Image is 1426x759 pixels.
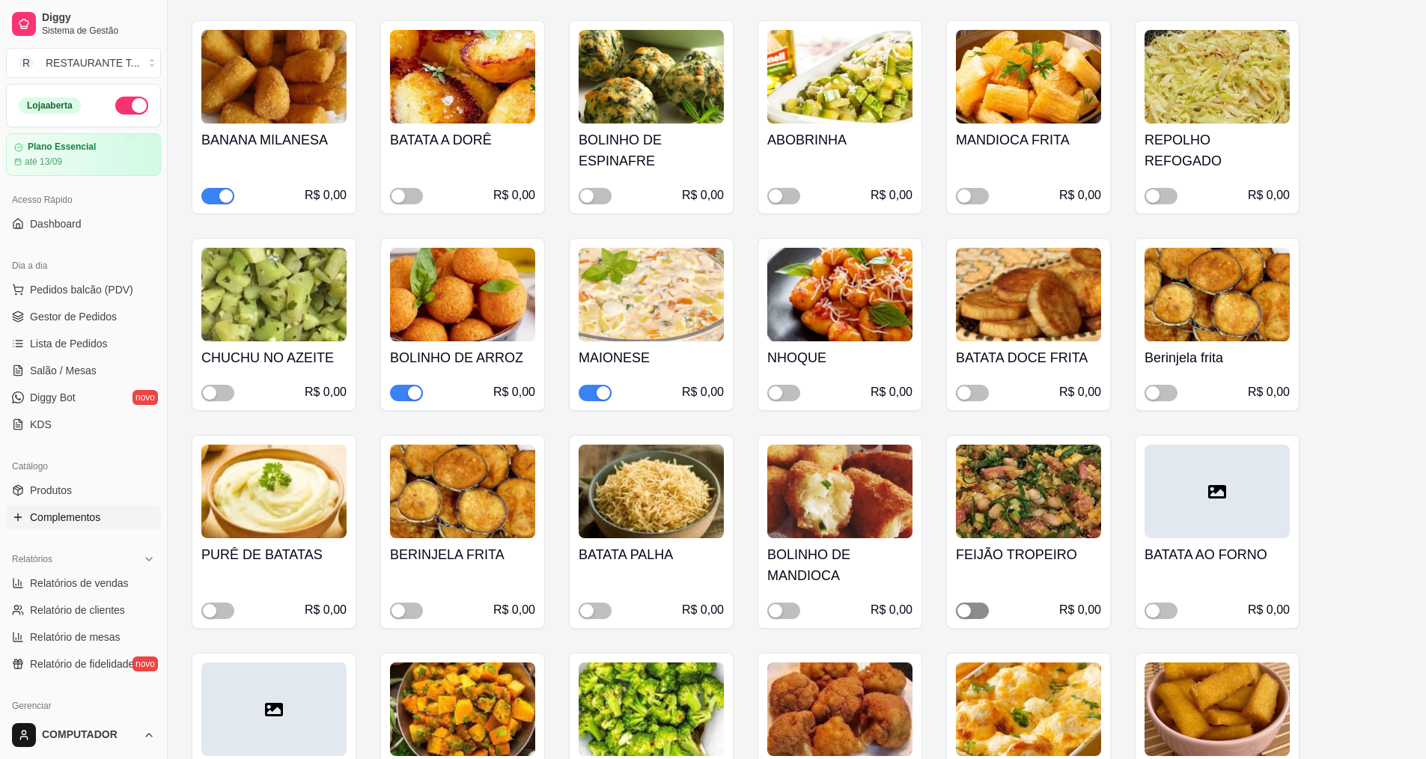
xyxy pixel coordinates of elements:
[6,652,161,676] a: Relatório de fidelidadenovo
[390,544,535,565] h4: BERINJELA FRITA
[579,662,724,756] img: product-image
[42,11,155,25] span: Diggy
[956,662,1101,756] img: product-image
[390,248,535,341] img: product-image
[767,30,912,124] img: product-image
[682,186,724,204] div: R$ 0,00
[956,248,1101,341] img: product-image
[28,141,96,153] article: Plano Essencial
[6,254,161,278] div: Dia a dia
[30,603,125,618] span: Relatório de clientes
[6,48,161,78] button: Select a team
[6,694,161,718] div: Gerenciar
[682,601,724,619] div: R$ 0,00
[30,282,133,297] span: Pedidos balcão (PDV)
[390,30,535,124] img: product-image
[6,478,161,502] a: Produtos
[6,133,161,176] a: Plano Essencialaté 13/09
[493,601,535,619] div: R$ 0,00
[390,445,535,538] img: product-image
[30,630,121,644] span: Relatório de mesas
[1145,347,1290,368] h4: Berinjela frita
[6,598,161,622] a: Relatório de clientes
[305,383,347,401] div: R$ 0,00
[871,601,912,619] div: R$ 0,00
[201,544,347,565] h4: PURÊ DE BATATAS
[6,188,161,212] div: Acesso Rápido
[6,454,161,478] div: Catálogo
[6,278,161,302] button: Pedidos balcão (PDV)
[201,248,347,341] img: product-image
[30,309,117,324] span: Gestor de Pedidos
[956,544,1101,565] h4: FEIJÃO TROPEIRO
[30,510,100,525] span: Complementos
[46,55,140,70] div: RESTAURANTE T ...
[115,97,148,115] button: Alterar Status
[6,571,161,595] a: Relatórios de vendas
[201,445,347,538] img: product-image
[201,30,347,124] img: product-image
[390,662,535,756] img: product-image
[1248,601,1290,619] div: R$ 0,00
[1145,544,1290,565] h4: BATATA AO FORNO
[12,553,52,565] span: Relatórios
[767,445,912,538] img: product-image
[201,347,347,368] h4: CHUCHU NO AZEITE
[579,445,724,538] img: product-image
[6,305,161,329] a: Gestor de Pedidos
[1145,129,1290,171] h4: REPOLHO REFOGADO
[956,445,1101,538] img: product-image
[1145,662,1290,756] img: product-image
[1059,383,1101,401] div: R$ 0,00
[30,390,76,405] span: Diggy Bot
[25,156,62,168] article: até 13/09
[767,248,912,341] img: product-image
[390,129,535,150] h4: BATATA A DORÊ
[682,383,724,401] div: R$ 0,00
[1248,186,1290,204] div: R$ 0,00
[579,347,724,368] h4: MAIONESE
[30,216,82,231] span: Dashboard
[1059,186,1101,204] div: R$ 0,00
[19,97,81,114] div: Loja aberta
[6,625,161,649] a: Relatório de mesas
[1145,30,1290,124] img: product-image
[871,186,912,204] div: R$ 0,00
[767,662,912,756] img: product-image
[1248,383,1290,401] div: R$ 0,00
[30,336,108,351] span: Lista de Pedidos
[1145,248,1290,341] img: product-image
[579,30,724,124] img: product-image
[30,417,52,432] span: KDS
[6,359,161,382] a: Salão / Mesas
[767,129,912,150] h4: ABOBRINHA
[6,717,161,753] button: COMPUTADOR
[42,25,155,37] span: Sistema de Gestão
[493,186,535,204] div: R$ 0,00
[579,248,724,341] img: product-image
[956,347,1101,368] h4: BATATA DOCE FRITA
[30,576,129,591] span: Relatórios de vendas
[6,332,161,356] a: Lista de Pedidos
[579,544,724,565] h4: BATATA PALHA
[19,55,34,70] span: R
[305,186,347,204] div: R$ 0,00
[493,383,535,401] div: R$ 0,00
[956,30,1101,124] img: product-image
[201,129,347,150] h4: BANANA MILANESA
[579,129,724,171] h4: BOLINHO DE ESPINAFRE
[30,656,134,671] span: Relatório de fidelidade
[767,544,912,586] h4: BOLINHO DE MANDIOCA
[30,483,72,498] span: Produtos
[956,129,1101,150] h4: MANDIOCA FRITA
[6,385,161,409] a: Diggy Botnovo
[42,728,137,742] span: COMPUTADOR
[6,212,161,236] a: Dashboard
[6,505,161,529] a: Complementos
[6,412,161,436] a: KDS
[390,347,535,368] h4: BOLINHO DE ARROZ
[767,347,912,368] h4: NHOQUE
[1059,601,1101,619] div: R$ 0,00
[871,383,912,401] div: R$ 0,00
[305,601,347,619] div: R$ 0,00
